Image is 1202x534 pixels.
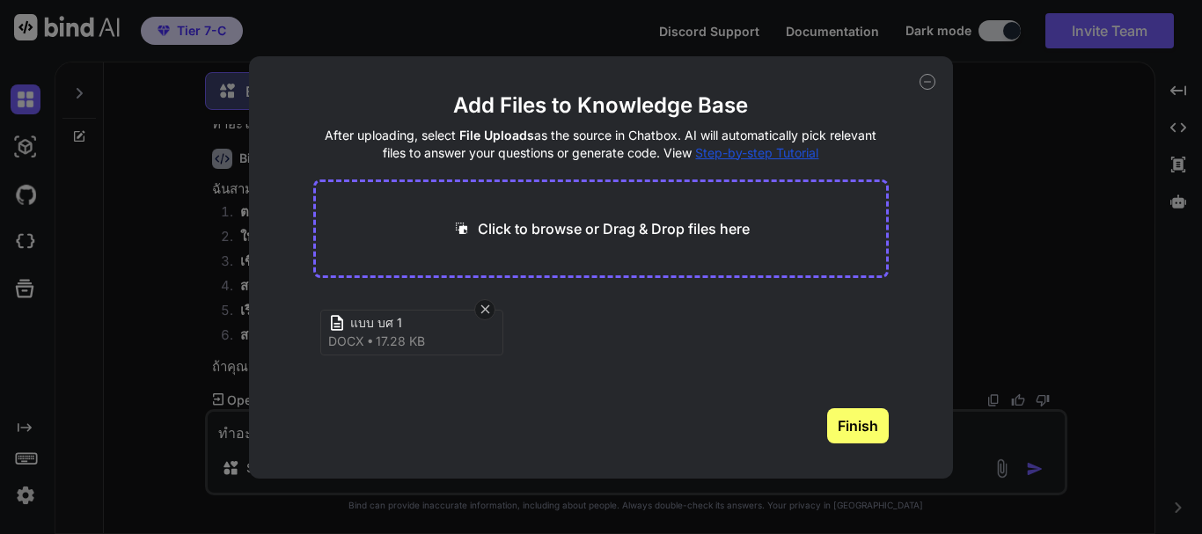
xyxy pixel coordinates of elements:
[313,127,889,162] h4: After uploading, select as the source in Chatbox. AI will automatically pick relevant files to an...
[478,218,750,239] p: Click to browse or Drag & Drop files here
[350,314,491,333] span: แบบ บศ 1
[695,145,818,160] span: Step-by-step Tutorial
[459,128,534,143] span: File Uploads
[313,91,889,120] h2: Add Files to Knowledge Base
[827,408,889,443] button: Finish
[376,333,425,350] span: 17.28 KB
[328,333,364,350] span: docx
